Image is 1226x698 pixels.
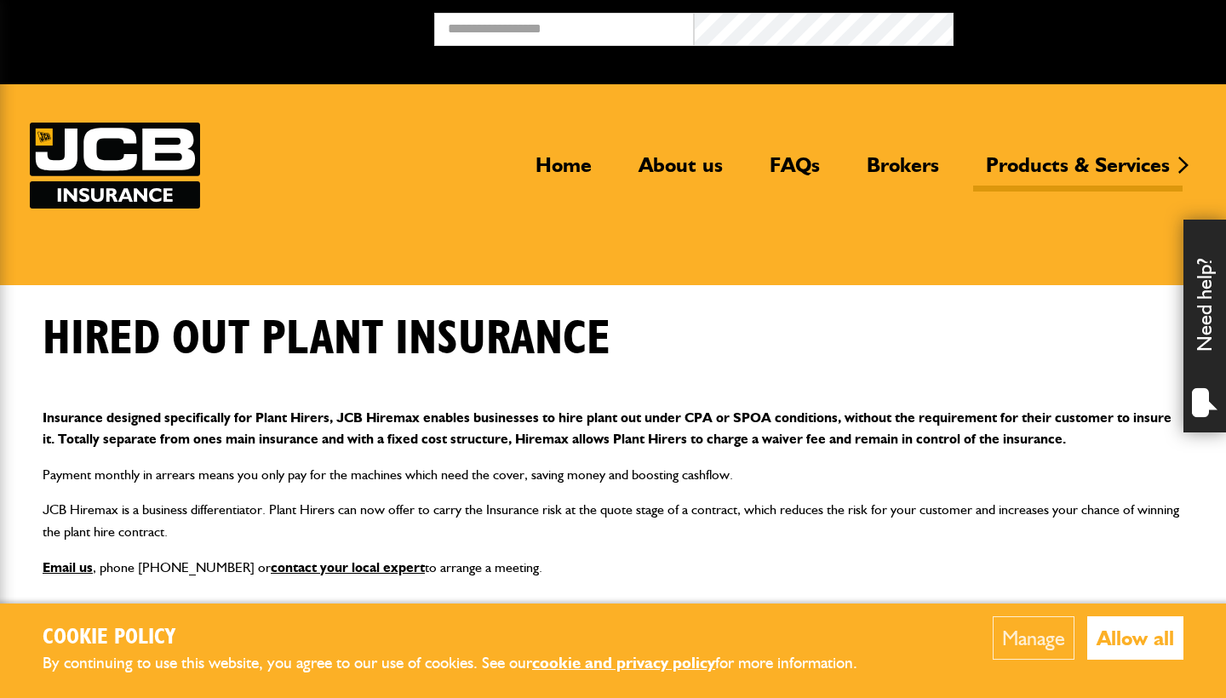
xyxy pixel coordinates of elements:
[30,123,200,209] img: JCB Insurance Services logo
[43,650,885,677] p: By continuing to use this website, you agree to our use of cookies. See our for more information.
[854,152,952,192] a: Brokers
[993,616,1074,660] button: Manage
[43,499,1183,542] p: JCB Hiremax is a business differentiator. Plant Hirers can now offer to carry the Insurance risk ...
[43,557,1183,579] p: , phone [PHONE_NUMBER] or to arrange a meeting.
[43,464,1183,486] p: Payment monthly in arrears means you only pay for the machines which need the cover, saving money...
[43,625,885,651] h2: Cookie Policy
[973,152,1183,192] a: Products & Services
[1087,616,1183,660] button: Allow all
[43,311,610,368] h1: Hired out plant insurance
[523,152,604,192] a: Home
[43,407,1183,450] p: Insurance designed specifically for Plant Hirers, JCB Hiremax enables businesses to hire plant ou...
[532,653,715,672] a: cookie and privacy policy
[30,123,200,209] a: JCB Insurance Services
[1183,220,1226,432] div: Need help?
[757,152,833,192] a: FAQs
[271,559,425,575] a: contact your local expert
[43,559,93,575] a: Email us
[626,152,736,192] a: About us
[954,13,1213,39] button: Broker Login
